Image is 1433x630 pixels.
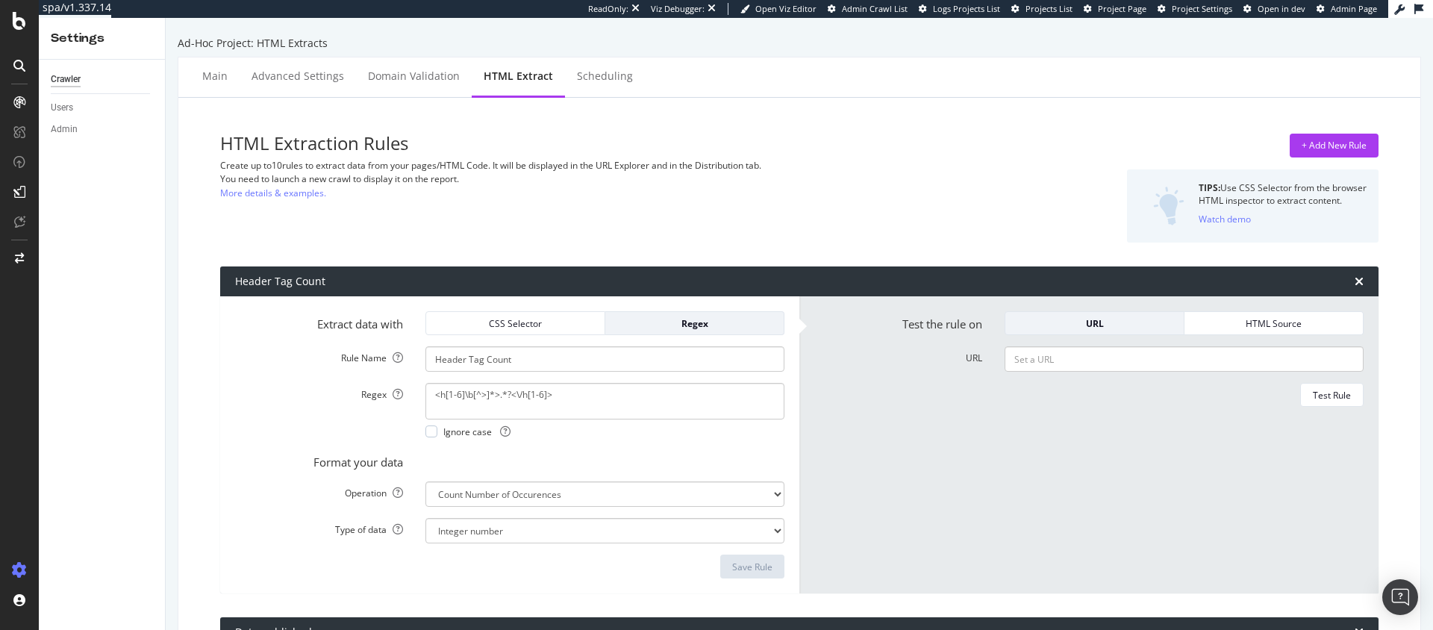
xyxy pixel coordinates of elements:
[51,72,154,87] a: Crawler
[1158,3,1232,15] a: Project Settings
[224,449,414,470] label: Format your data
[1199,181,1220,194] strong: TIPS:
[51,122,78,137] div: Admin
[235,274,325,289] div: Header Tag Count
[1017,317,1172,330] div: URL
[224,481,414,499] label: Operation
[51,122,154,137] a: Admin
[1382,579,1418,615] div: Open Intercom Messenger
[425,311,605,335] button: CSS Selector
[803,311,993,332] label: Test the rule on
[1172,3,1232,14] span: Project Settings
[1025,3,1073,14] span: Projects List
[1098,3,1146,14] span: Project Page
[224,346,414,364] label: Rule Name
[51,100,154,116] a: Users
[1084,3,1146,15] a: Project Page
[220,159,984,172] div: Create up to 10 rules to extract data from your pages/HTML Code. It will be displayed in the URL ...
[1313,389,1351,402] div: Test Rule
[1290,134,1379,157] button: + Add New Rule
[577,69,633,84] div: Scheduling
[1199,194,1367,207] div: HTML inspector to extract content.
[1243,3,1305,15] a: Open in dev
[220,185,326,201] a: More details & examples.
[617,317,772,330] div: Regex
[438,317,593,330] div: CSS Selector
[1011,3,1073,15] a: Projects List
[605,311,784,335] button: Regex
[1196,317,1351,330] div: HTML Source
[252,69,344,84] div: Advanced Settings
[1199,181,1367,194] div: Use CSS Selector from the browser
[224,311,414,332] label: Extract data with
[1199,207,1251,231] button: Watch demo
[220,172,984,185] div: You need to launch a new crawl to display it on the report.
[1005,311,1184,335] button: URL
[803,346,993,364] label: URL
[425,383,784,419] textarea: <h[1-6]\b[^>]*>.*?<\/h[1-6]>
[1317,3,1377,15] a: Admin Page
[202,69,228,84] div: Main
[1153,187,1184,225] img: DZQOUYU0WpgAAAAASUVORK5CYII=
[1302,139,1367,152] div: + Add New Rule
[368,69,460,84] div: Domain Validation
[51,72,81,87] div: Crawler
[178,36,1421,51] div: Ad-Hoc Project: HTML Extracts
[828,3,908,15] a: Admin Crawl List
[220,134,984,153] h3: HTML Extraction Rules
[842,3,908,14] span: Admin Crawl List
[1331,3,1377,14] span: Admin Page
[651,3,705,15] div: Viz Debugger:
[1300,383,1364,407] button: Test Rule
[51,100,73,116] div: Users
[933,3,1000,14] span: Logs Projects List
[720,555,784,578] button: Save Rule
[732,561,772,573] div: Save Rule
[51,30,153,47] div: Settings
[588,3,628,15] div: ReadOnly:
[919,3,1000,15] a: Logs Projects List
[755,3,817,14] span: Open Viz Editor
[1199,213,1251,225] div: Watch demo
[224,383,414,401] label: Regex
[484,69,553,84] div: HTML Extract
[425,346,784,372] input: Provide a name
[1355,275,1364,287] div: times
[1258,3,1305,14] span: Open in dev
[443,425,511,438] span: Ignore case
[740,3,817,15] a: Open Viz Editor
[224,518,414,536] label: Type of data
[1005,346,1364,372] input: Set a URL
[1184,311,1364,335] button: HTML Source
